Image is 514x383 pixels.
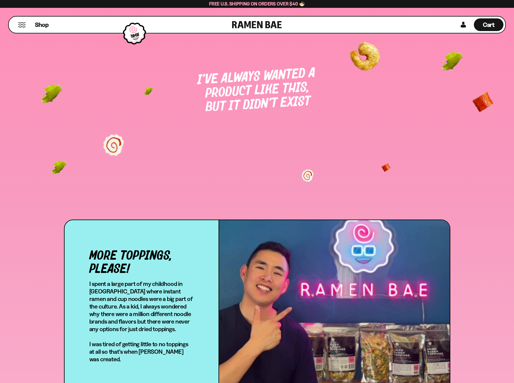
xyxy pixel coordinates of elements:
p: I spent a large part of my childhood in [GEOGRAPHIC_DATA] where instant ramen and cup noodles wer... [89,280,194,363]
span: Shop [35,21,49,29]
span: I’ve always wanted a product like this, but it didn’t exist [197,66,315,114]
h5: More toppings, please! [89,249,194,276]
button: Mobile Menu Trigger [18,22,26,27]
span: Free U.S. Shipping on Orders over $40 🍜 [209,1,305,7]
a: Shop [35,18,49,31]
div: Cart [474,17,503,33]
span: Cart [483,21,495,28]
